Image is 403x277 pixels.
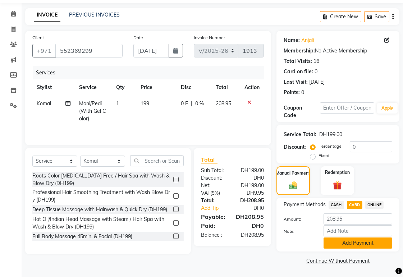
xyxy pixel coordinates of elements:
[319,152,329,159] label: Fixed
[196,174,233,182] div: Discount:
[319,143,342,149] label: Percentage
[278,216,318,222] label: Amount:
[284,104,320,119] div: Coupon Code
[32,243,170,258] div: Deep Cleaning Facial with Neck & Shoulder / Head Massage & Collagen Mask (DH199)
[284,201,326,208] span: Payment Methods
[196,197,233,204] div: Total:
[32,34,44,41] label: Client
[313,57,319,65] div: 16
[181,100,188,107] span: 0 F
[284,47,392,55] div: No Active Membership
[191,100,192,107] span: |
[320,102,374,114] input: Enter Offer / Coupon Code
[116,100,119,107] span: 1
[112,79,136,96] th: Qty
[233,182,270,189] div: DH199.00
[284,47,315,55] div: Membership:
[69,11,120,18] a: PREVIOUS INVOICES
[196,167,233,174] div: Sub Total:
[212,190,219,196] span: 5%
[37,100,51,107] span: Komal
[330,180,345,191] img: _gift.svg
[32,44,56,57] button: +971
[301,37,314,44] a: Anjali
[211,79,240,96] th: Total
[33,66,269,79] div: Services
[284,37,300,44] div: Name:
[201,190,210,196] span: Vat
[32,189,170,204] div: Professional Hair Smoothing Treatment with Wash Blow Dry (DH199)
[133,34,143,41] label: Date
[79,100,106,122] span: Mani/Pedi(With Gel Color)
[34,9,60,22] a: INVOICE
[55,44,123,57] input: Search by Name/Mobile/Email/Code
[233,197,270,204] div: DH208.95
[230,212,269,221] div: DH208.95
[233,174,270,182] div: DH0
[196,189,233,197] div: ( )
[233,221,270,230] div: DH0
[32,233,132,240] div: Full Body Massage 45min. & Facial (DH199)
[177,79,211,96] th: Disc
[377,103,398,114] button: Apply
[319,131,342,138] div: DH199.00
[233,231,270,239] div: DH208.95
[347,201,362,209] span: CARD
[130,155,184,166] input: Search or Scan
[276,170,311,176] label: Manual Payment
[32,172,170,187] div: Roots Color [MEDICAL_DATA] Free / Hair Spa with Wash & Blow Dry (DH199)
[315,68,317,75] div: 0
[239,204,269,212] div: DH0
[196,204,239,212] a: Add Tip
[141,100,149,107] span: 199
[278,257,398,265] a: Continue Without Payment
[284,131,316,138] div: Service Total:
[287,181,300,190] img: _cash.svg
[196,231,233,239] div: Balance :
[196,221,233,230] div: Paid:
[284,57,312,65] div: Total Visits:
[329,201,344,209] span: CASH
[324,213,392,225] input: Amount
[320,11,361,22] button: Create New
[136,79,177,96] th: Price
[284,89,300,96] div: Points:
[216,100,231,107] span: 208.95
[196,182,233,189] div: Net:
[32,216,170,231] div: Hot Oil/Indian Head Massage with Steam / Hair Spa with Wash & Blow Dry (DH199)
[364,11,389,22] button: Save
[75,79,112,96] th: Service
[196,212,230,221] div: Payable:
[284,143,306,151] div: Discount:
[201,156,217,163] span: Total
[233,167,270,174] div: DH199.00
[324,225,392,236] input: Add Note
[32,79,75,96] th: Stylist
[284,68,313,75] div: Card on file:
[194,34,225,41] label: Invoice Number
[309,78,325,86] div: [DATE]
[32,206,167,213] div: Deep Tissue Massage with Hairwash & Quick Dry (DH199)
[365,201,384,209] span: ONLINE
[240,79,264,96] th: Action
[284,78,308,86] div: Last Visit:
[324,237,392,249] button: Add Payment
[301,89,304,96] div: 0
[278,228,318,235] label: Note:
[325,169,350,176] label: Redemption
[195,100,204,107] span: 0 %
[233,189,270,197] div: DH9.95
